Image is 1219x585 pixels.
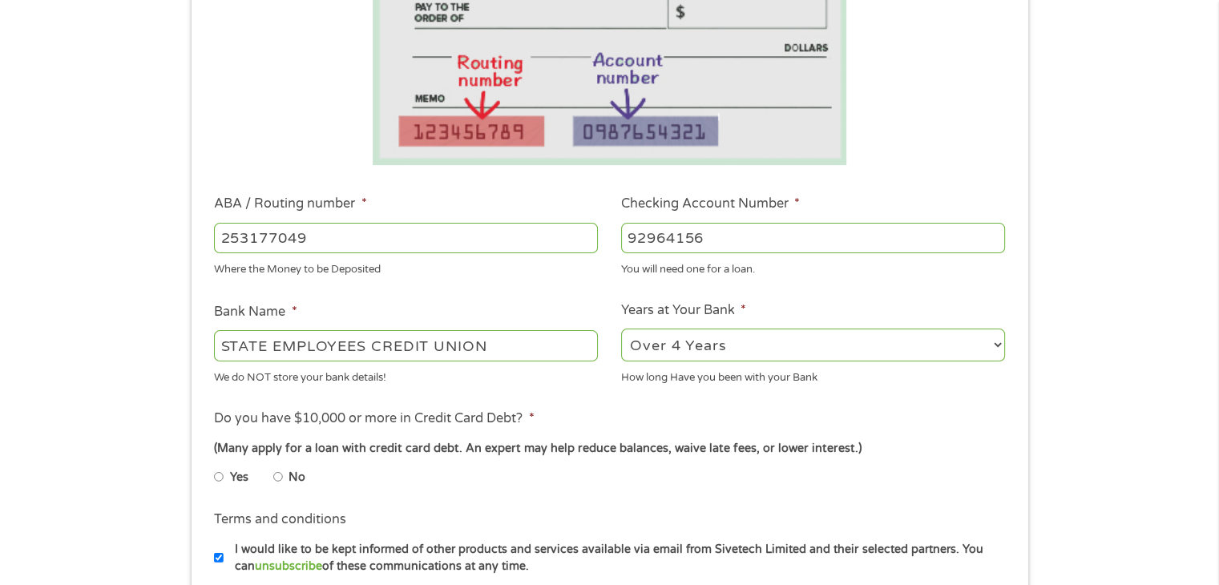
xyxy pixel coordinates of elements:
div: How long Have you been with your Bank [621,364,1005,385]
label: Checking Account Number [621,196,800,212]
div: Where the Money to be Deposited [214,256,598,278]
div: You will need one for a loan. [621,256,1005,278]
label: ABA / Routing number [214,196,366,212]
label: Yes [230,469,248,486]
label: Years at Your Bank [621,302,746,319]
label: I would like to be kept informed of other products and services available via email from Sivetech... [224,541,1010,575]
label: No [289,469,305,486]
input: 345634636 [621,223,1005,253]
div: We do NOT store your bank details! [214,364,598,385]
label: Do you have $10,000 or more in Credit Card Debt? [214,410,534,427]
a: unsubscribe [255,559,322,573]
label: Terms and conditions [214,511,346,528]
input: 263177916 [214,223,598,253]
label: Bank Name [214,304,297,321]
div: (Many apply for a loan with credit card debt. An expert may help reduce balances, waive late fees... [214,440,1004,458]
